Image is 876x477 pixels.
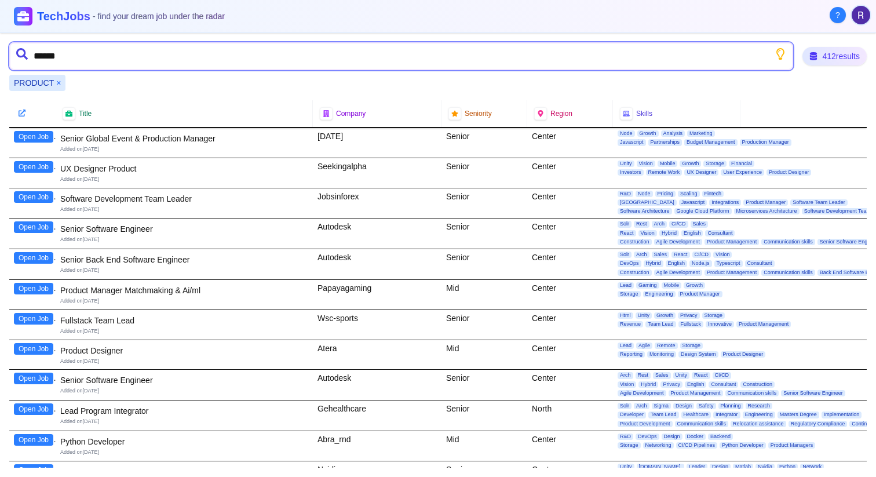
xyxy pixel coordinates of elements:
span: Innovative [706,321,734,327]
div: Center [527,158,613,188]
span: Fintech [702,191,724,197]
span: Design [673,403,694,409]
span: Scaling [678,191,700,197]
span: Engineering [743,412,775,418]
button: Open Job [14,252,53,264]
div: Product Manager Matchmaking & Ai/ml [60,285,308,296]
span: Storage [618,291,641,297]
span: English [685,381,707,388]
span: Communication skills [761,270,815,276]
div: Added on [DATE] [60,387,308,395]
span: Product Manager [678,291,722,297]
span: Consultant [705,230,735,236]
span: Arch [652,221,667,227]
span: CI/CD Pipelines [676,442,718,449]
span: Pricing [655,191,676,197]
span: Agile [636,343,652,349]
span: Solr [618,252,632,258]
div: Mid [441,280,527,309]
span: User Experience [721,169,764,176]
div: Center [527,128,613,158]
span: Storage [703,161,727,167]
span: Investors [618,169,644,176]
span: Seniority [465,109,492,118]
span: Hybrid [638,381,658,388]
span: Node [618,130,635,137]
span: Vision [638,230,657,236]
div: Seekingalpha [313,158,441,188]
div: Added on [DATE] [60,236,308,243]
span: Implementation [822,412,862,418]
div: Senior Back End Software Engineer [60,254,308,265]
span: Revenue [618,321,643,327]
button: Open Job [14,191,53,203]
span: Senior Software Engineer [781,390,845,396]
button: Show search tips [775,48,786,60]
button: Open Job [14,403,53,415]
span: Product Management [705,270,759,276]
button: Remove PRODUCT filter [56,77,61,89]
div: Wsc-sports [313,310,441,340]
span: Communication skills [675,421,729,427]
div: Center [527,310,613,340]
button: Open Job [14,131,53,143]
div: Autodesk [313,370,441,400]
div: Senior Software Engineer [60,374,308,386]
span: Remote Work [646,169,682,176]
span: English [666,260,688,267]
span: DevOps [618,260,641,267]
span: [GEOGRAPHIC_DATA] [618,199,677,206]
span: Storage [618,442,641,449]
img: User avatar [852,6,870,24]
div: Senior [441,158,527,188]
span: Matlab [733,464,753,470]
button: Open Job [14,434,53,446]
button: Open Job [14,283,53,294]
span: Python Developer [720,442,766,449]
span: React [692,372,710,378]
div: Added on [DATE] [60,449,308,456]
span: Arch [618,372,633,378]
div: Python Developer [60,436,308,447]
span: Agile Development [654,270,703,276]
span: Vision [713,252,732,258]
button: Open Job [14,464,53,476]
button: Open Job [14,373,53,384]
div: Product Designer [60,345,308,356]
span: R&D [618,434,633,440]
span: CI/CD [713,372,732,378]
div: Papayagaming [313,280,441,309]
span: Communication skills [725,390,779,396]
div: Senior [441,249,527,279]
span: CI/CD [669,221,688,227]
span: R&D [618,191,633,197]
span: Remote [655,343,678,349]
div: Abra_rnd [313,431,441,461]
button: Open Job [14,161,53,173]
div: 412 results [802,47,867,65]
button: About Techjobs [830,7,846,23]
span: Region [550,109,572,118]
span: Microservices Architecture [734,208,800,214]
span: Product Manager [743,199,788,206]
span: Engineering [643,291,676,297]
div: Center [527,249,613,279]
div: Senior [441,188,527,219]
span: Javascript [618,139,646,145]
span: Marketing [687,130,715,137]
div: Autodesk [313,219,441,249]
span: ? [835,9,840,21]
span: Masters Degree [778,412,819,418]
div: Center [527,431,613,461]
span: Solr [618,221,632,227]
span: Design System [678,351,718,358]
span: Rest [634,221,649,227]
div: Center [527,219,613,249]
span: Production Manager [740,139,791,145]
span: Construction [740,381,775,388]
span: DevOps [636,434,659,440]
span: Title [79,109,92,118]
span: Construction [618,270,652,276]
div: Atera [313,340,441,370]
div: Center [527,370,613,400]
